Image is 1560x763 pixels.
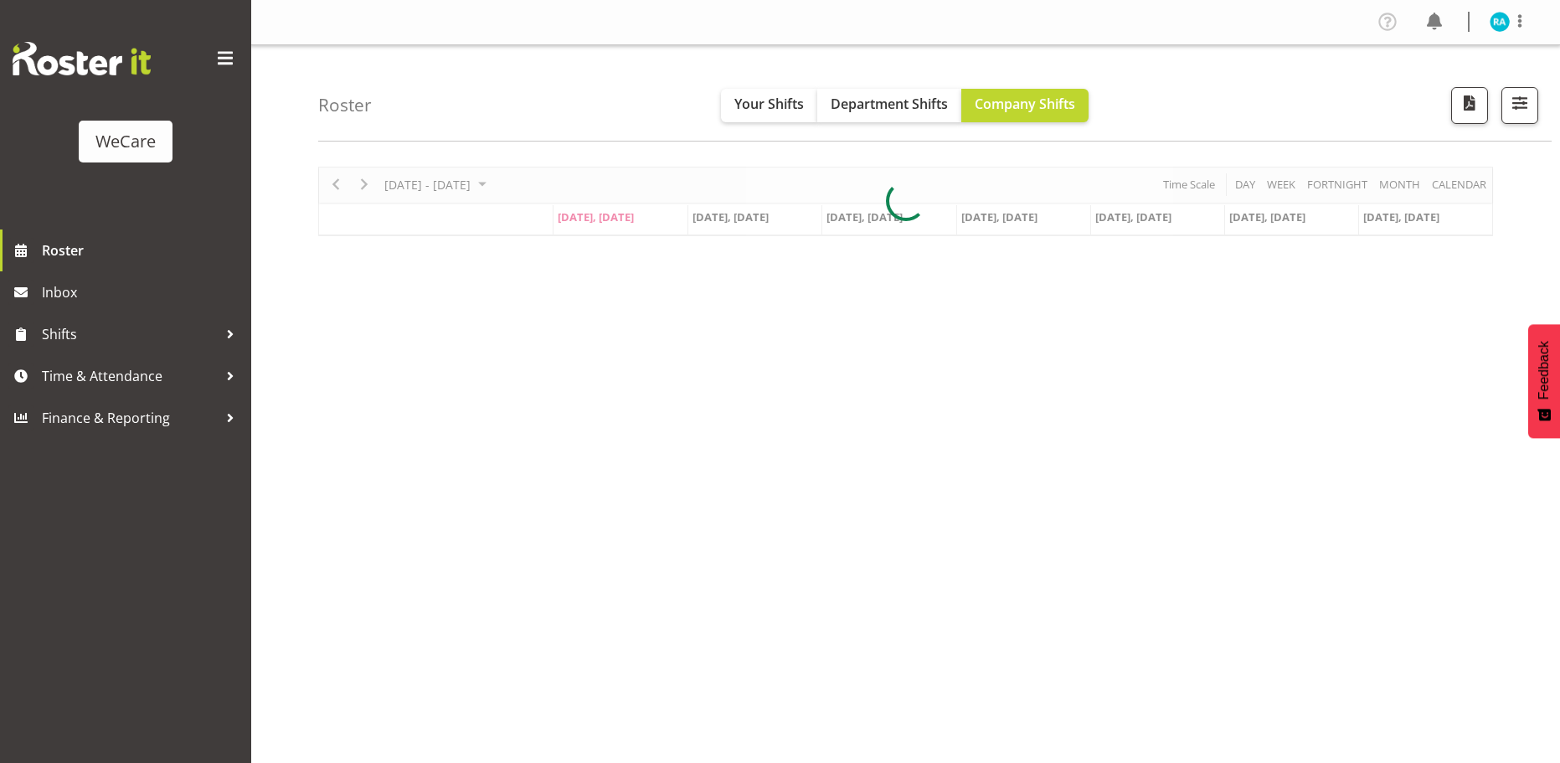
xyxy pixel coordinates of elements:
div: WeCare [95,129,156,154]
button: Your Shifts [721,89,817,122]
span: Time & Attendance [42,363,218,389]
span: Inbox [42,280,243,305]
img: Rosterit website logo [13,42,151,75]
img: rachna-anderson11498.jpg [1490,12,1510,32]
span: Department Shifts [831,95,948,113]
span: Finance & Reporting [42,405,218,430]
span: Company Shifts [975,95,1075,113]
button: Download a PDF of the roster according to the set date range. [1451,87,1488,124]
span: Shifts [42,322,218,347]
button: Company Shifts [961,89,1089,122]
h4: Roster [318,95,372,115]
span: Roster [42,238,243,263]
span: Feedback [1537,341,1552,400]
button: Feedback - Show survey [1528,324,1560,438]
button: Filter Shifts [1501,87,1538,124]
button: Department Shifts [817,89,961,122]
span: Your Shifts [734,95,804,113]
